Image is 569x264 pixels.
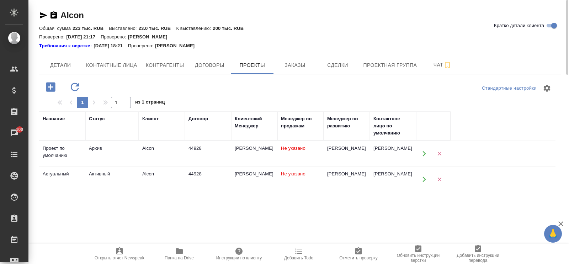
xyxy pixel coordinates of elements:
[432,146,447,161] button: Удалить
[188,170,228,178] div: 44928
[89,115,105,122] div: Статус
[139,26,176,31] p: 23.0 тыс. RUB
[128,42,155,49] p: Проверено:
[135,98,165,108] span: из 1 страниц
[155,42,200,49] p: [PERSON_NAME]
[101,34,128,39] p: Проверено:
[216,255,262,260] span: Инструкции по клиенту
[363,61,417,70] span: Проектная группа
[281,146,305,151] span: Не указано
[49,11,58,20] button: Скопировать ссылку
[269,244,329,264] button: Добавить Todo
[235,115,274,130] div: Клиентский Менеджер
[327,145,366,152] div: [PERSON_NAME]
[142,145,181,152] div: Alcon
[373,170,413,178] div: [PERSON_NAME]
[544,225,562,243] button: 🙏
[86,61,137,70] span: Контактные лица
[538,80,555,97] span: Настроить таблицу
[39,34,67,39] p: Проверено:
[209,244,269,264] button: Инструкции по клиенту
[43,170,82,178] div: Актуальный
[89,145,135,152] div: Архив
[73,26,109,31] p: 223 тыс. RUB
[192,61,227,70] span: Договоры
[142,170,181,178] div: Alcon
[43,115,65,122] div: Название
[425,60,459,69] span: Чат
[165,255,194,260] span: Папка на Drive
[95,255,144,260] span: Открыть отчет Newspeak
[65,80,85,94] button: Обновить данные
[39,42,94,49] div: Нажми, чтобы открыть папку с инструкцией
[281,171,305,176] span: Не указано
[327,115,366,130] div: Менеджер по развитию
[89,170,135,178] div: Активный
[417,172,431,186] button: Открыть
[12,126,28,133] span: 100
[2,124,27,142] a: 100
[417,146,431,161] button: Открыть
[149,244,209,264] button: Папка на Drive
[547,226,559,241] span: 🙏
[188,145,228,152] div: 44928
[39,26,73,31] p: Общая сумма
[213,26,249,31] p: 200 тыс. RUB
[60,10,84,20] a: Alcon
[43,61,78,70] span: Детали
[388,244,448,264] button: Обновить инструкции верстки
[494,22,544,29] span: Кратко детали клиента
[235,61,269,70] span: Проекты
[432,172,447,186] button: Удалить
[373,115,413,137] div: Контактное лицо по умолчанию
[235,170,274,178] div: [PERSON_NAME]
[142,115,159,122] div: Клиент
[373,145,413,152] div: [PERSON_NAME]
[278,61,312,70] span: Заказы
[109,26,138,31] p: Выставлено:
[448,244,508,264] button: Добавить инструкции перевода
[327,170,366,178] div: [PERSON_NAME]
[480,83,538,94] div: split button
[43,145,82,159] div: Проект по умолчанию
[284,255,313,260] span: Добавить Todo
[235,145,274,152] div: [PERSON_NAME]
[146,61,184,70] span: Контрагенты
[176,26,213,31] p: К выставлению:
[452,253,504,263] span: Добавить инструкции перевода
[329,244,388,264] button: Отметить проверку
[94,42,128,49] p: [DATE] 18:21
[128,34,173,39] p: [PERSON_NAME]
[339,255,377,260] span: Отметить проверку
[39,11,48,20] button: Скопировать ссылку для ЯМессенджера
[320,61,355,70] span: Сделки
[67,34,101,39] p: [DATE] 21:17
[41,80,60,94] button: Добавить проект
[393,253,444,263] span: Обновить инструкции верстки
[188,115,208,122] div: Договор
[443,61,452,69] svg: Подписаться
[281,115,320,130] div: Менеджер по продажам
[39,42,94,49] a: Требования к верстке:
[90,244,149,264] button: Открыть отчет Newspeak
